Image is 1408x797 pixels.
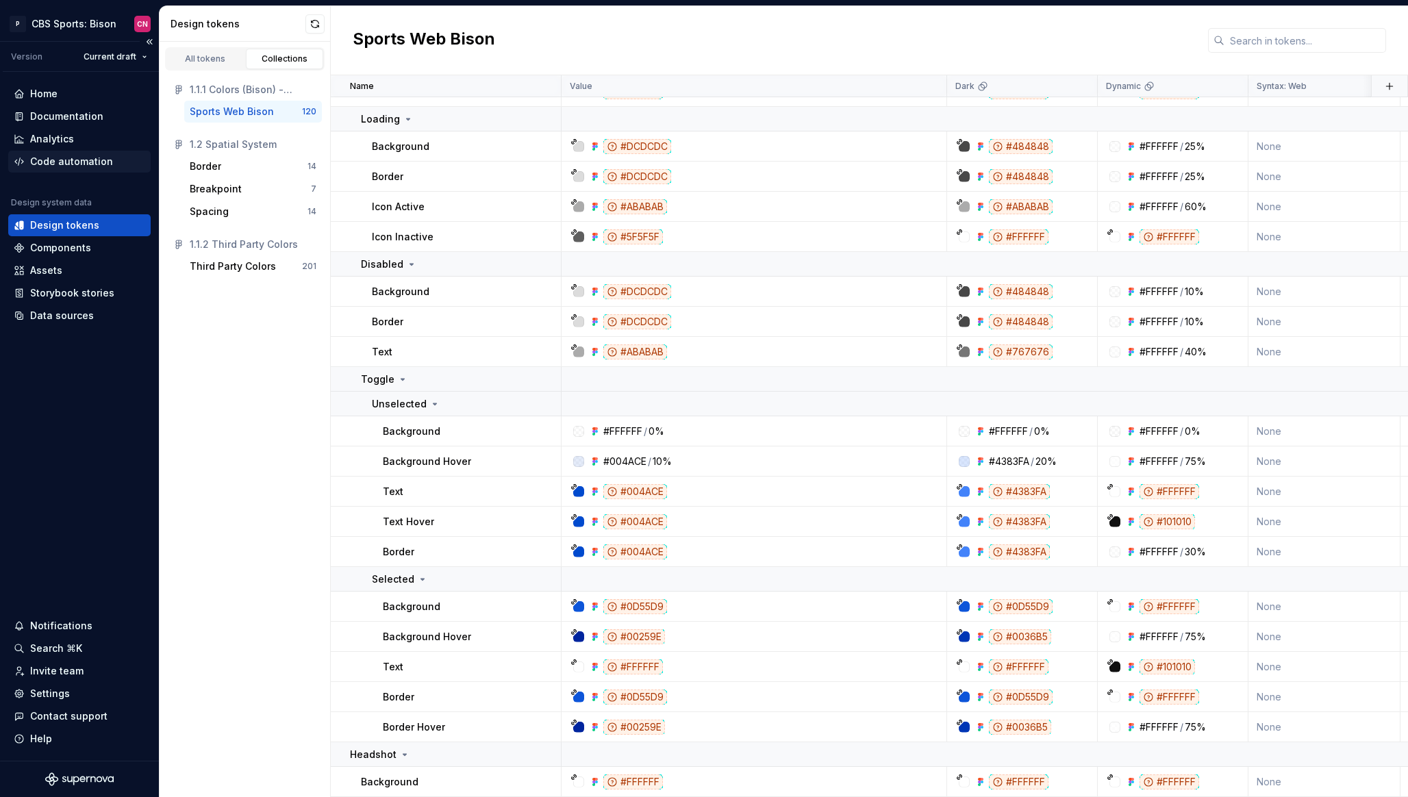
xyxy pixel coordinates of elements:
div: 1.1.2 Third Party Colors [190,238,316,251]
div: 20% [1035,455,1057,468]
button: Current draft [77,47,153,66]
p: Dark [955,81,975,92]
div: #FFFFFF [989,774,1048,789]
div: 14 [307,206,316,217]
div: 60% [1185,200,1207,214]
div: #FFFFFF [603,774,663,789]
p: Icon Inactive [372,230,433,244]
div: #0036B5 [989,629,1051,644]
a: Border14 [184,155,322,177]
div: #FFFFFF [1140,285,1179,299]
svg: Supernova Logo [45,772,114,786]
div: Third Party Colors [190,260,276,273]
button: Breakpoint7 [184,178,322,200]
div: P [10,16,26,32]
div: #FFFFFF [603,425,642,438]
div: Version [11,51,42,62]
a: Invite team [8,660,151,682]
button: Search ⌘K [8,637,151,659]
td: None [1248,652,1400,682]
div: #FFFFFF [1140,690,1199,705]
div: #ABABAB [989,199,1053,214]
div: #FFFFFF [1140,200,1179,214]
td: None [1248,682,1400,712]
td: None [1248,592,1400,622]
div: Home [30,87,58,101]
td: None [1248,477,1400,507]
div: #FFFFFF [1140,345,1179,359]
div: #484848 [989,169,1053,184]
div: Border [190,160,221,173]
div: Analytics [30,132,74,146]
div: 40% [1185,345,1207,359]
div: #FFFFFF [1140,720,1179,734]
div: #FFFFFF [989,229,1048,244]
div: Design system data [11,197,92,208]
div: / [1180,345,1183,359]
div: 7 [311,184,316,194]
div: #FFFFFF [1140,455,1179,468]
td: None [1248,277,1400,307]
div: / [1180,545,1183,559]
td: None [1248,222,1400,252]
div: #767676 [989,344,1053,359]
a: Third Party Colors201 [184,255,322,277]
div: Code automation [30,155,113,168]
div: #4383FA [989,514,1050,529]
div: #004ACE [603,544,667,559]
div: / [1031,455,1034,468]
div: 75% [1185,455,1206,468]
div: / [1029,425,1033,438]
p: Icon Active [372,200,425,214]
div: Collections [251,53,319,64]
div: #FFFFFF [1140,630,1179,644]
div: #FFFFFF [1140,774,1199,789]
div: 1.1.1 Colors (Bison) - Sports / Web [190,83,316,97]
a: Data sources [8,305,151,327]
p: Background Hover [383,455,471,468]
div: #FFFFFF [1140,599,1199,614]
button: Spacing14 [184,201,322,223]
div: Notifications [30,619,92,633]
div: #0D55D9 [603,690,667,705]
div: #FFFFFF [1140,484,1199,499]
div: Help [30,732,52,746]
div: #FFFFFF [1140,425,1179,438]
div: #5F5F5F [603,229,663,244]
div: / [1180,170,1183,184]
a: Documentation [8,105,151,127]
a: Analytics [8,128,151,150]
div: #004ACE [603,484,667,499]
a: Home [8,83,151,105]
div: Data sources [30,309,94,322]
div: #ABABAB [603,344,667,359]
div: / [1180,425,1183,438]
div: / [1180,315,1183,329]
td: None [1248,537,1400,567]
div: 1.2 Spatial System [190,138,316,151]
div: 14 [307,161,316,172]
div: Design tokens [171,17,305,31]
p: Text Hover [383,515,434,529]
div: Breakpoint [190,182,242,196]
p: Background [372,140,429,153]
p: Disabled [361,257,403,271]
div: #101010 [1140,514,1195,529]
td: None [1248,337,1400,367]
p: Background Hover [383,630,471,644]
td: None [1248,131,1400,162]
div: #101010 [1140,659,1195,674]
div: #DCDCDC [603,169,671,184]
div: Search ⌘K [30,642,82,655]
div: / [644,425,647,438]
div: #FFFFFF [1140,229,1199,244]
div: / [648,455,651,468]
div: Components [30,241,91,255]
p: Border Hover [383,720,445,734]
p: Text [383,660,403,674]
p: Value [570,81,592,92]
a: Storybook stories [8,282,151,304]
div: #FFFFFF [1140,170,1179,184]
